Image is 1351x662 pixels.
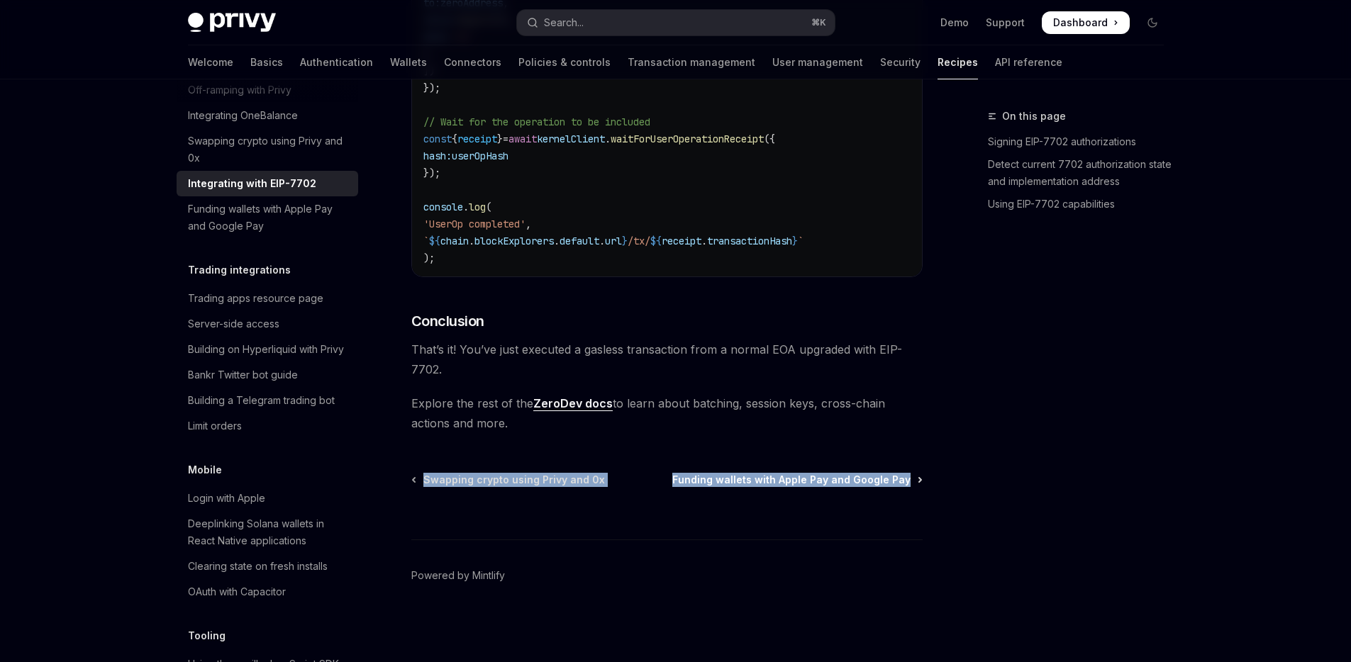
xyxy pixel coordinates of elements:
[177,196,358,239] a: Funding wallets with Apple Pay and Google Pay
[411,340,923,379] span: That’s it! You’ve just executed a gasless transaction from a normal EOA upgraded with EIP-7702.
[672,473,921,487] a: Funding wallets with Apple Pay and Google Pay
[457,133,497,145] span: receipt
[188,461,222,478] h5: Mobile
[611,133,764,145] span: waitForUserOperationReceipt
[177,311,358,337] a: Server-side access
[423,201,463,213] span: console
[300,45,373,79] a: Authentication
[811,17,826,28] span: ⌘ K
[880,45,921,79] a: Security
[940,16,969,30] a: Demo
[988,153,1175,193] a: Detect current 7702 authorization state and implementation address
[177,554,358,579] a: Clearing state on fresh installs
[503,133,508,145] span: =
[188,133,350,167] div: Swapping crypto using Privy and 0x
[772,45,863,79] a: User management
[622,235,628,247] span: }
[177,286,358,311] a: Trading apps resource page
[188,515,350,549] div: Deeplinking Solana wallets in React Native applications
[526,218,531,230] span: ,
[177,103,358,128] a: Integrating OneBalance
[423,82,440,94] span: });
[792,235,798,247] span: }
[423,133,452,145] span: const
[1053,16,1108,30] span: Dashboard
[423,473,605,487] span: Swapping crypto using Privy and 0x
[188,490,265,507] div: Login with Apple
[486,201,491,213] span: (
[177,128,358,171] a: Swapping crypto using Privy and 0x
[988,130,1175,153] a: Signing EIP-7702 authorizations
[628,45,755,79] a: Transaction management
[560,235,599,247] span: default
[188,290,323,307] div: Trading apps resource page
[188,13,276,33] img: dark logo
[188,201,350,235] div: Funding wallets with Apple Pay and Google Pay
[411,568,505,583] a: Powered by Mintlify
[429,235,440,247] span: ${
[188,583,286,600] div: OAuth with Capacitor
[177,511,358,554] a: Deeplinking Solana wallets in React Native applications
[423,218,526,230] span: 'UserOp completed'
[533,396,613,411] a: ZeroDev docs
[188,392,335,409] div: Building a Telegram trading bot
[177,486,358,511] a: Login with Apple
[764,133,775,145] span: ({
[188,627,226,644] h5: Tooling
[672,473,911,487] span: Funding wallets with Apple Pay and Google Pay
[798,235,804,247] span: `
[411,311,484,331] span: Conclusion
[1042,11,1130,34] a: Dashboard
[413,473,605,487] a: Swapping crypto using Privy and 0x
[463,201,469,213] span: .
[537,133,605,145] span: kernelClient
[177,579,358,605] a: OAuth with Capacitor
[518,45,611,79] a: Policies & controls
[188,366,298,383] div: Bankr Twitter bot guide
[469,201,486,213] span: log
[188,558,328,575] div: Clearing state on fresh installs
[469,235,474,247] span: .
[177,362,358,388] a: Bankr Twitter bot guide
[177,171,358,196] a: Integrating with EIP-7702
[250,45,283,79] a: Basics
[452,133,457,145] span: {
[986,16,1025,30] a: Support
[188,45,233,79] a: Welcome
[517,10,835,35] button: Open search
[188,417,242,434] div: Limit orders
[423,252,435,264] span: );
[188,107,298,124] div: Integrating OneBalance
[444,45,501,79] a: Connectors
[440,235,469,247] span: chain
[177,413,358,439] a: Limit orders
[423,235,429,247] span: `
[605,133,611,145] span: .
[188,341,344,358] div: Building on Hyperliquid with Privy
[1141,11,1164,34] button: Toggle dark mode
[1002,108,1066,125] span: On this page
[188,175,316,192] div: Integrating with EIP-7702
[605,235,622,247] span: url
[995,45,1062,79] a: API reference
[508,133,537,145] span: await
[701,235,707,247] span: .
[423,150,452,162] span: hash:
[497,133,503,145] span: }
[390,45,427,79] a: Wallets
[411,393,923,433] span: Explore the rest of the to learn about batching, session keys, cross-chain actions and more.
[554,235,560,247] span: .
[988,193,1175,215] a: Using EIP-7702 capabilities
[544,14,584,31] div: Search...
[474,235,554,247] span: blockExplorers
[452,150,508,162] span: userOpHash
[188,315,279,332] div: Server-side access
[628,235,650,247] span: /tx/
[423,116,650,128] span: // Wait for the operation to be included
[599,235,605,247] span: .
[707,235,792,247] span: transactionHash
[650,235,662,247] span: ${
[423,167,440,179] span: });
[177,388,358,413] a: Building a Telegram trading bot
[938,45,978,79] a: Recipes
